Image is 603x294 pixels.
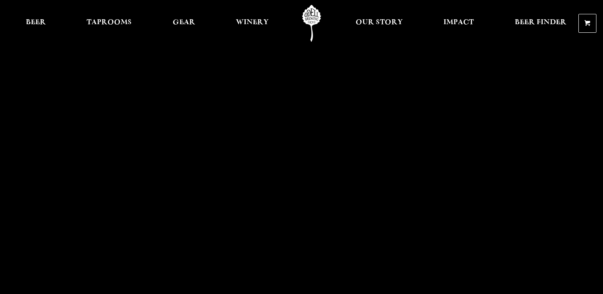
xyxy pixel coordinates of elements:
[350,5,408,42] a: Our Story
[438,5,479,42] a: Impact
[173,19,195,26] span: Gear
[443,19,474,26] span: Impact
[515,19,566,26] span: Beer Finder
[296,5,327,42] a: Odell Home
[21,5,51,42] a: Beer
[231,5,274,42] a: Winery
[509,5,572,42] a: Beer Finder
[356,19,403,26] span: Our Story
[87,19,132,26] span: Taprooms
[81,5,137,42] a: Taprooms
[167,5,201,42] a: Gear
[236,19,269,26] span: Winery
[26,19,46,26] span: Beer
